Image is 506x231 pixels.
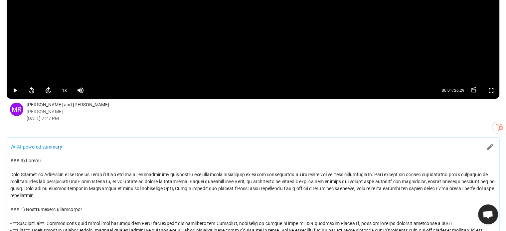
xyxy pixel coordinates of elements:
p: [PERSON_NAME] and [PERSON_NAME] [27,101,499,108]
button: 1x [58,84,71,97]
p: [PERSON_NAME] [DATE] 2:27 PM [27,108,499,122]
span: 00:01 / 26:29 [442,87,464,93]
p: ✨ AI-powered summary [10,144,62,151]
div: MR [10,103,23,116]
a: Open chat [478,204,498,224]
